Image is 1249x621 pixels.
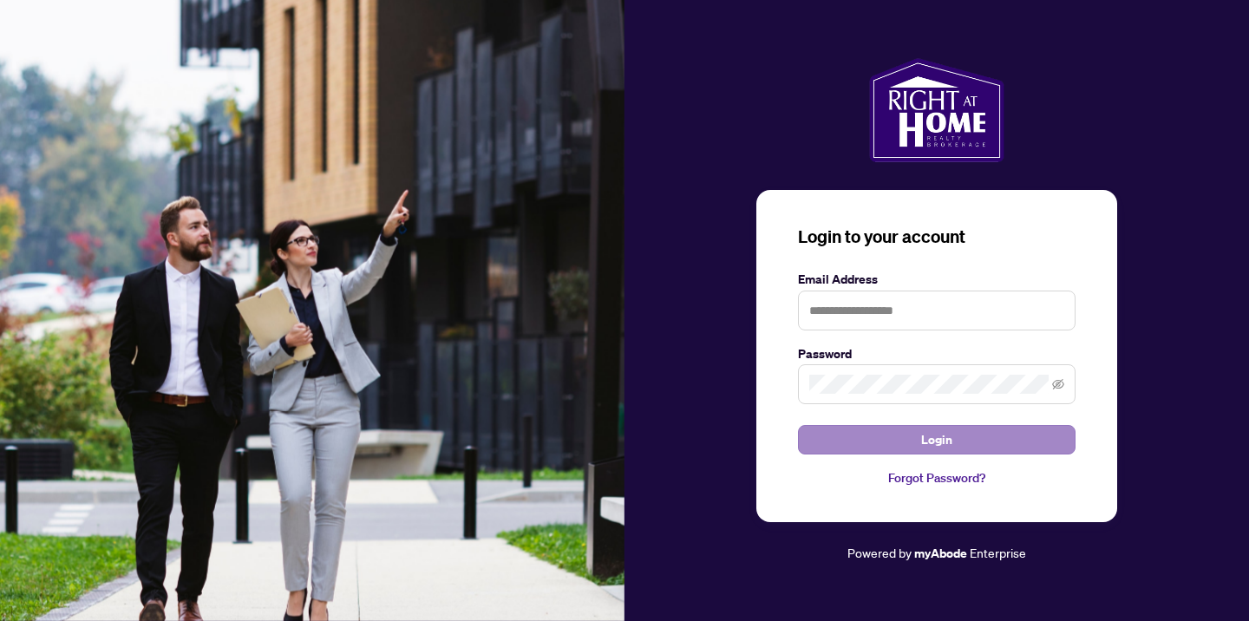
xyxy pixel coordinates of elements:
a: Forgot Password? [798,468,1076,487]
label: Password [798,344,1076,363]
label: Email Address [798,270,1076,289]
h3: Login to your account [798,225,1076,249]
span: Powered by [847,545,912,560]
button: Login [798,425,1076,454]
a: myAbode [914,544,967,563]
span: Enterprise [970,545,1026,560]
span: eye-invisible [1052,378,1064,390]
span: Login [921,426,952,454]
img: ma-logo [869,58,1004,162]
